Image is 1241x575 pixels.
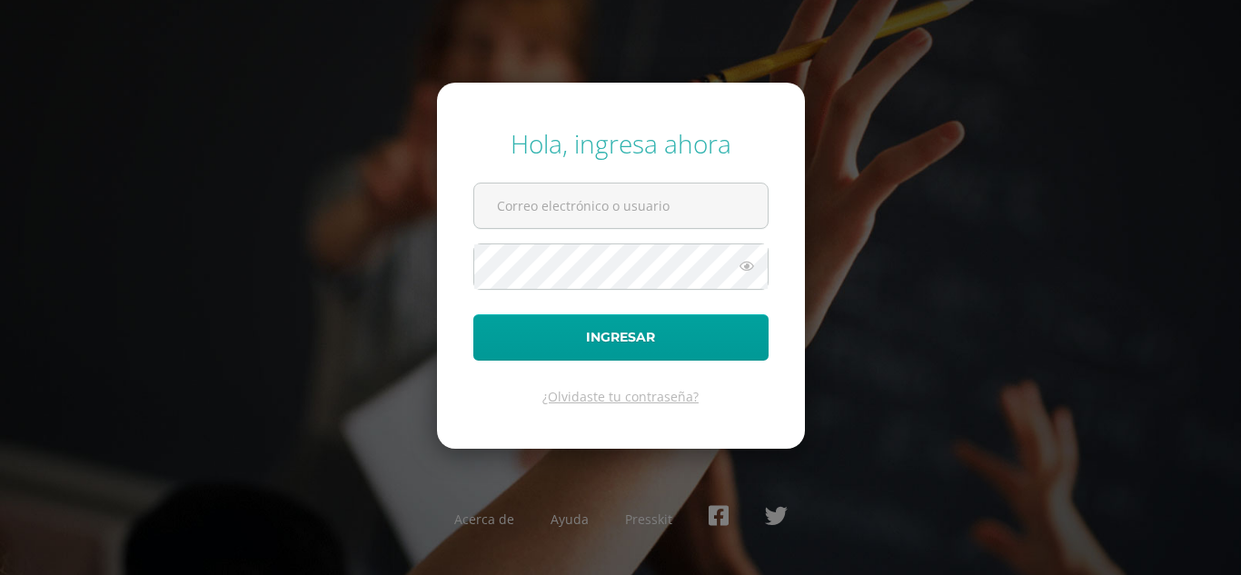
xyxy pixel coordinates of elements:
[474,183,768,228] input: Correo electrónico o usuario
[551,511,589,528] a: Ayuda
[625,511,672,528] a: Presskit
[454,511,514,528] a: Acerca de
[473,314,769,361] button: Ingresar
[473,126,769,161] div: Hola, ingresa ahora
[542,388,699,405] a: ¿Olvidaste tu contraseña?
